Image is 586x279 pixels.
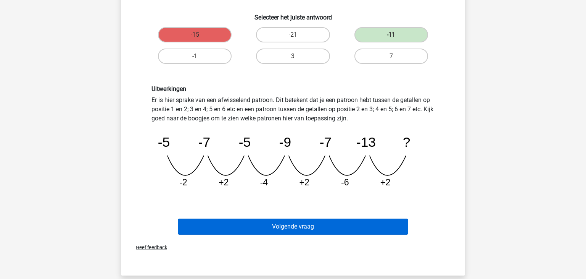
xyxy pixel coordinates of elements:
tspan: -7 [320,135,332,149]
label: 3 [256,49,330,64]
tspan: ? [403,135,411,149]
span: Geef feedback [130,245,167,250]
tspan: -5 [158,135,170,149]
div: Er is hier sprake van een afwisselend patroon. Dit betekent dat je een patroon hebt tussen de get... [146,85,440,194]
label: -21 [256,27,330,42]
tspan: -6 [341,177,349,187]
tspan: -9 [279,135,291,149]
tspan: -13 [356,135,376,149]
label: -1 [158,49,232,64]
tspan: -5 [239,135,251,149]
label: -15 [158,27,232,42]
tspan: +2 [299,177,309,187]
button: Volgende vraag [178,219,409,235]
tspan: -7 [198,135,210,149]
tspan: +2 [380,177,390,187]
label: -11 [354,27,428,42]
tspan: -4 [260,177,268,187]
tspan: +2 [219,177,229,187]
h6: Selecteer het juiste antwoord [133,8,453,21]
h6: Uitwerkingen [151,85,435,92]
label: 7 [354,49,428,64]
tspan: -2 [179,177,187,187]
